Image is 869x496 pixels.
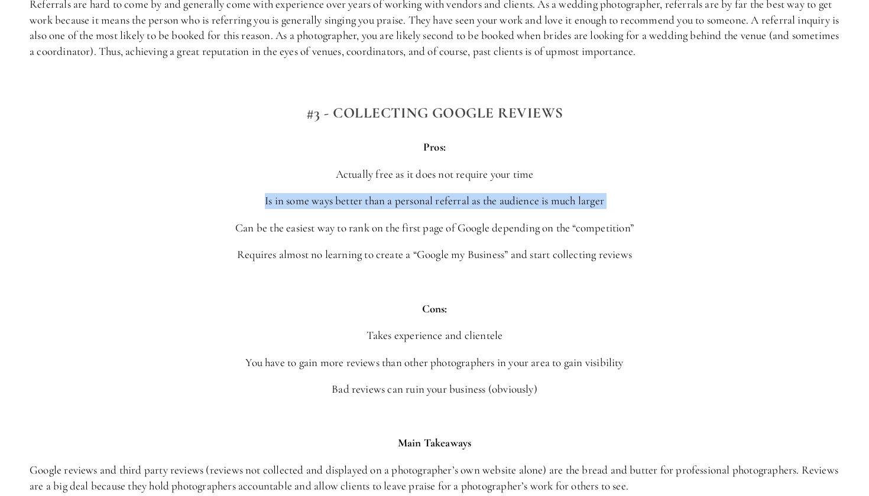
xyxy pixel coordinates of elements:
[398,436,472,449] strong: Main Takeaways
[423,140,446,154] strong: Pros:
[30,462,839,494] p: Google reviews and third party reviews (reviews not collected and displayed on a photographer’s o...
[30,381,839,397] p: Bad reviews can ruin your business (obviously)
[30,220,839,236] p: Can be the easiest way to rank on the first page of Google depending on the “competition”
[422,302,448,315] strong: Cons:
[30,328,839,344] p: Takes experience and clientele
[30,247,839,263] p: Requires almost no learning to create a “Google my Business” and start collecting reviews
[30,167,839,182] p: Actually free as it does not require your time
[306,104,563,122] strong: #3 - Collecting Google Reviews
[30,355,839,371] p: You have to gain more reviews than other photographers in your area to gain visibility
[30,193,839,209] p: Is in some ways better than a personal referral as the audience is much larger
